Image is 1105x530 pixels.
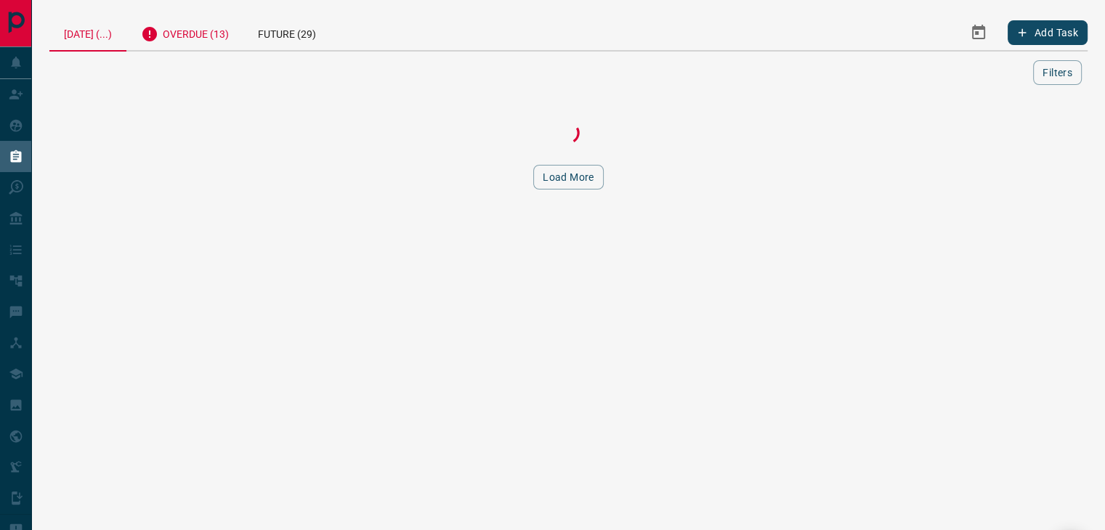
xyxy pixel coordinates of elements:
[1008,20,1088,45] button: Add Task
[961,15,996,50] button: Select Date Range
[1033,60,1082,85] button: Filters
[243,15,331,50] div: Future (29)
[126,15,243,50] div: Overdue (13)
[496,118,641,147] div: Loading
[533,165,604,189] button: Load More
[49,15,126,52] div: [DATE] (...)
